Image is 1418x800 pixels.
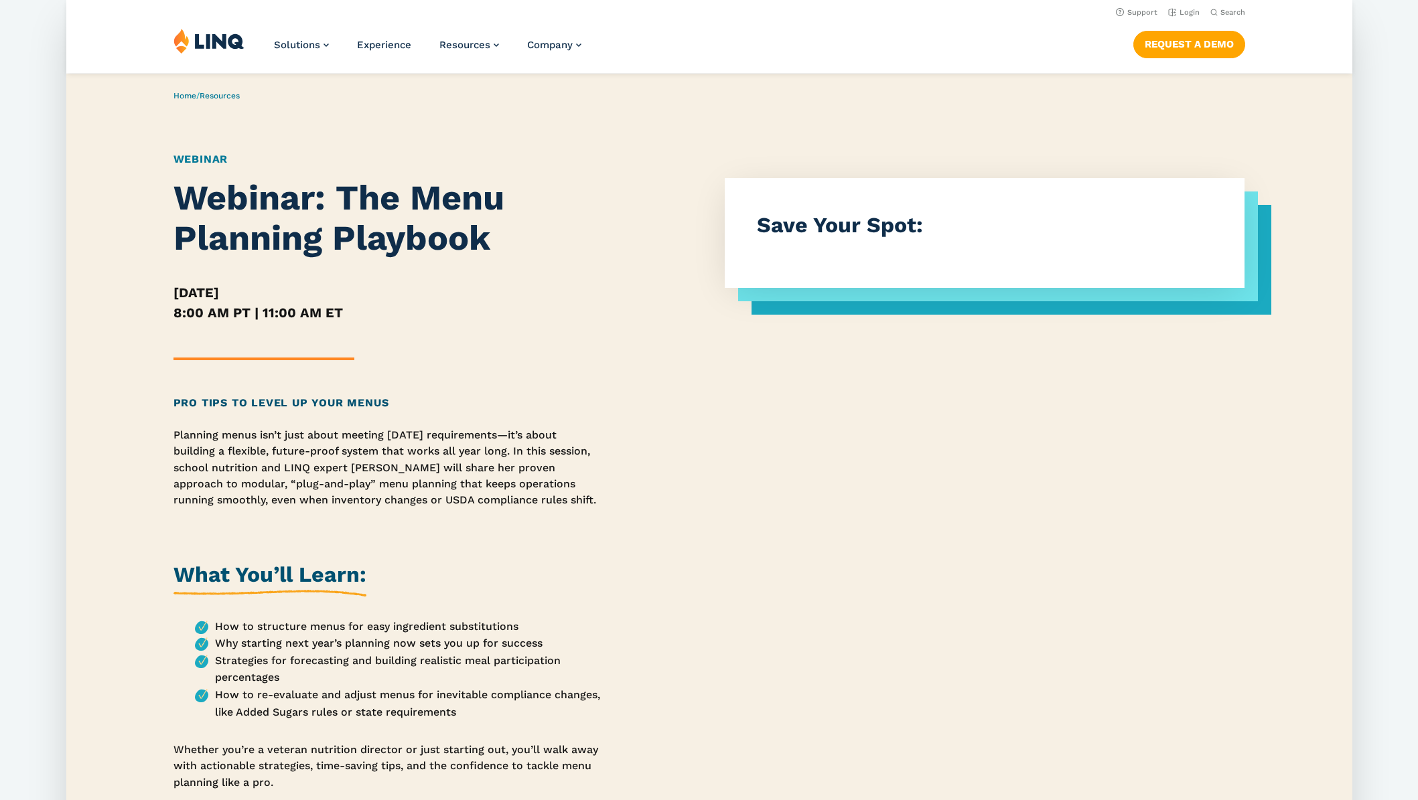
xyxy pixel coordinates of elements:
[527,39,581,51] a: Company
[66,4,1352,19] nav: Utility Navigation
[195,618,601,635] li: How to structure menus for easy ingredient substitutions
[173,153,228,165] a: Webinar
[173,283,601,303] h5: [DATE]
[173,395,601,411] h2: Pro Tips to Level Up Your Menus
[527,39,573,51] span: Company
[173,560,366,596] h2: What You’ll Learn:
[274,39,320,51] span: Solutions
[1167,8,1199,17] a: Login
[1115,8,1157,17] a: Support
[195,652,601,686] li: Strategies for forecasting and building realistic meal participation percentages
[1133,31,1245,58] a: Request a Demo
[200,91,240,100] a: Resources
[195,686,601,720] li: How to re-evaluate and adjust menus for inevitable compliance changes, like Added Sugars rules or...
[439,39,490,51] span: Resources
[757,212,923,238] strong: Save Your Spot:
[1133,28,1245,58] nav: Button Navigation
[173,303,601,323] h5: 8:00 AM PT | 11:00 AM ET
[173,742,601,791] p: Whether you’re a veteran nutrition director or just starting out, you’ll walk away with actionabl...
[1220,8,1245,17] span: Search
[439,39,499,51] a: Resources
[1210,7,1245,17] button: Open Search Bar
[173,427,601,509] p: Planning menus isn’t just about meeting [DATE] requirements—it’s about building a flexible, futur...
[173,178,601,258] h1: Webinar: The Menu Planning Playbook
[173,28,244,54] img: LINQ | K‑12 Software
[357,39,411,51] a: Experience
[274,28,581,72] nav: Primary Navigation
[173,91,240,100] span: /
[195,635,601,652] li: Why starting next year’s planning now sets you up for success
[173,91,196,100] a: Home
[274,39,329,51] a: Solutions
